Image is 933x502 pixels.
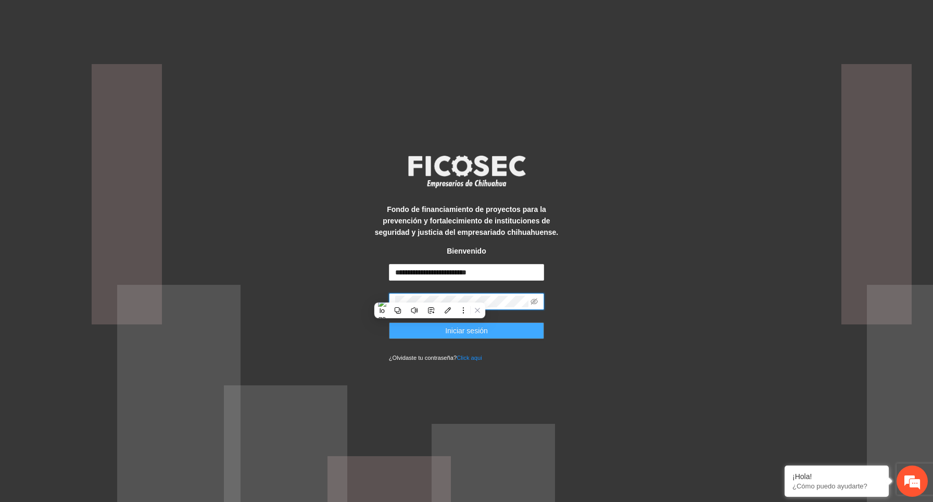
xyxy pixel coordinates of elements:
[171,5,196,30] div: Minimizar ventana de chat en vivo
[54,53,175,67] div: Chatee con nosotros ahora
[389,322,545,339] button: Iniciar sesión
[60,139,144,244] span: Estamos en línea.
[5,284,198,321] textarea: Escriba su mensaje y pulse “Intro”
[389,355,482,361] small: ¿Olvidaste tu contraseña?
[447,247,486,255] strong: Bienvenido
[401,152,532,191] img: logo
[531,298,538,305] span: eye-invisible
[792,482,881,490] p: ¿Cómo puedo ayudarte?
[792,472,881,481] div: ¡Hola!
[457,355,482,361] a: Click aqui
[375,205,558,236] strong: Fondo de financiamiento de proyectos para la prevención y fortalecimiento de instituciones de seg...
[445,325,488,336] span: Iniciar sesión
